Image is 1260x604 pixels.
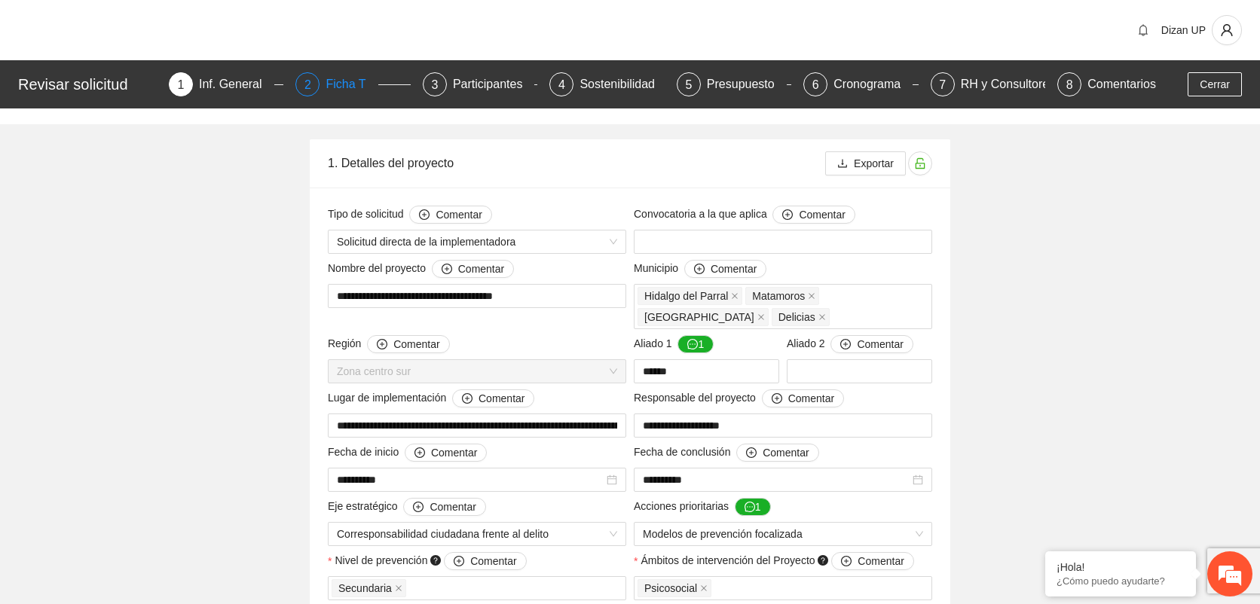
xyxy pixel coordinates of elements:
[772,393,782,405] span: plus-circle
[328,206,492,224] span: Tipo de solicitud
[335,552,526,570] span: Nivel de prevención
[1132,24,1154,36] span: bell
[337,523,617,545] span: Corresponsabilidad ciudadana frente al delito
[908,151,932,175] button: unlock
[454,556,464,568] span: plus-circle
[458,261,504,277] span: Comentar
[778,309,815,325] span: Delicias
[8,411,287,464] textarea: Escriba su mensaje y pulse “Intro”
[1161,24,1206,36] span: Dizan UP
[1188,72,1242,96] button: Cerrar
[338,580,392,596] span: Secundaria
[328,444,487,462] span: Fecha de inicio
[638,579,711,597] span: Psicosocial
[644,288,728,304] span: Hidalgo del Parral
[431,78,438,91] span: 3
[634,444,819,462] span: Fecha de conclusión
[479,390,524,407] span: Comentar
[169,72,283,96] div: 1Inf. General
[87,201,208,353] span: Estamos en línea.
[772,206,855,224] button: Convocatoria a la que aplica
[931,72,1045,96] div: 7RH y Consultores
[858,553,904,569] span: Comentar
[431,444,477,461] span: Comentar
[442,264,452,276] span: plus-circle
[833,72,913,96] div: Cronograma
[423,72,537,96] div: 3Participantes
[711,261,757,277] span: Comentar
[736,444,818,462] button: Fecha de conclusión
[470,553,516,569] span: Comentar
[337,360,617,383] span: Zona centro sur
[328,260,514,278] span: Nombre del proyecto
[772,308,830,326] span: Delicias
[430,499,476,515] span: Comentar
[745,502,755,514] span: message
[854,155,894,172] span: Exportar
[818,313,826,321] span: close
[746,447,757,459] span: plus-circle
[735,498,771,516] button: Acciones prioritarias
[644,309,754,325] span: [GEOGRAPHIC_DATA]
[961,72,1067,96] div: RH y Consultores
[430,555,441,566] span: question-circle
[825,151,906,175] button: downloadExportar
[444,552,526,570] button: Nivel de prevención question-circle
[684,260,766,278] button: Municipio
[745,287,819,305] span: Matamoros
[247,8,283,44] div: Minimizar ventana de chat en vivo
[405,444,487,462] button: Fecha de inicio
[453,72,535,96] div: Participantes
[818,555,828,566] span: question-circle
[782,209,793,221] span: plus-circle
[1087,72,1156,96] div: Comentarios
[808,292,815,300] span: close
[840,339,851,351] span: plus-circle
[763,444,809,461] span: Comentar
[18,72,160,96] div: Revisar solicitud
[367,335,449,353] button: Región
[638,308,769,326] span: Chihuahua
[757,313,765,321] span: close
[377,339,387,351] span: plus-circle
[1057,575,1185,587] p: ¿Cómo puedo ayudarte?
[395,584,402,592] span: close
[1057,72,1156,96] div: 8Comentarios
[939,78,946,91] span: 7
[799,206,845,223] span: Comentar
[328,142,825,185] div: 1. Detalles del proyecto
[295,72,410,96] div: 2Ficha T
[707,72,787,96] div: Presupuesto
[812,78,819,91] span: 6
[638,287,742,305] span: Hidalgo del Parral
[837,158,848,170] span: download
[634,260,766,278] span: Municipio
[634,389,844,407] span: Responsable del proyecto
[199,72,274,96] div: Inf. General
[326,72,378,96] div: Ficha T
[337,230,617,253] span: Solicitud directa de la implementadora
[687,339,698,351] span: message
[414,447,425,459] span: plus-circle
[788,390,834,407] span: Comentar
[1066,78,1073,91] span: 8
[787,335,913,353] span: Aliado 2
[731,292,739,300] span: close
[432,260,514,278] button: Nombre del proyecto
[841,556,852,568] span: plus-circle
[644,580,697,596] span: Psicosocial
[304,78,311,91] span: 2
[549,72,664,96] div: 4Sostenibilidad
[419,209,430,221] span: plus-circle
[409,206,491,224] button: Tipo de solicitud
[1057,561,1185,573] div: ¡Hola!
[413,502,424,514] span: plus-circle
[803,72,918,96] div: 6Cronograma
[178,78,185,91] span: 1
[328,498,486,516] span: Eje estratégico
[1200,76,1230,93] span: Cerrar
[558,78,565,91] span: 4
[462,393,472,405] span: plus-circle
[641,552,913,570] span: Ámbitos de intervención del Proyecto
[1212,15,1242,45] button: user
